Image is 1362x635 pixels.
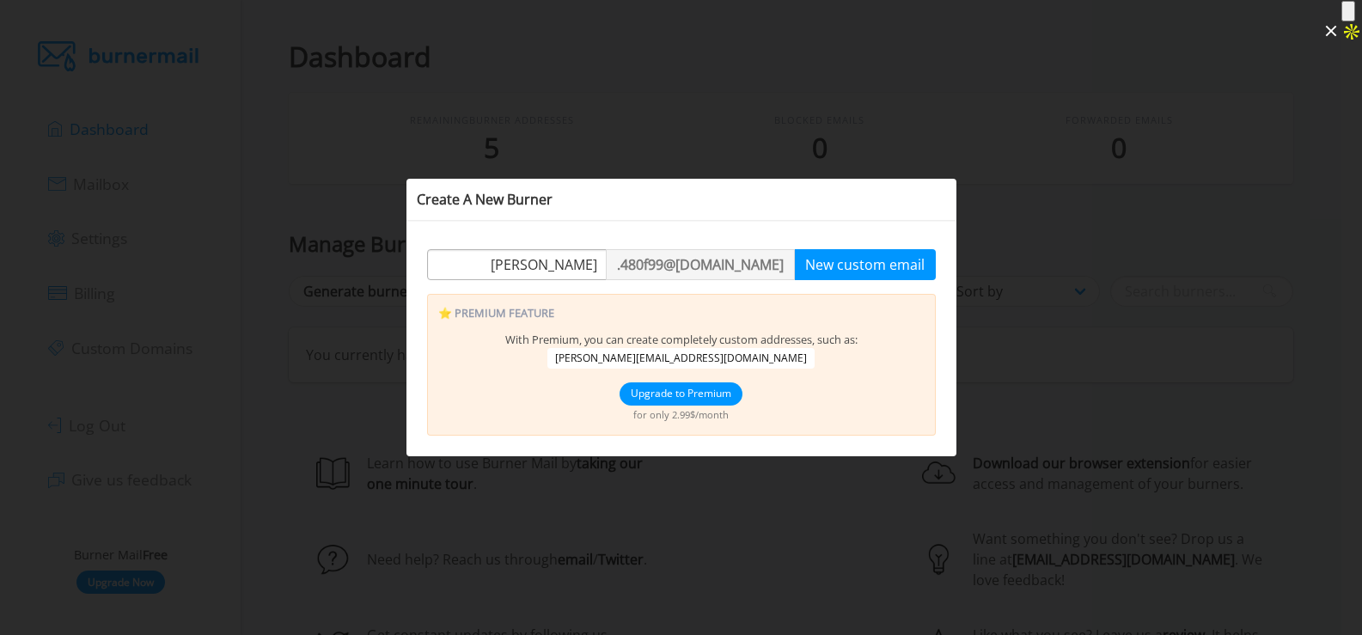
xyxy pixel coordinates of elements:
button: close [1317,17,1345,45]
span: With Premium, you can create completely custom addresses, such as: [505,332,858,347]
span: [PERSON_NAME][EMAIL_ADDRESS][DOMAIN_NAME] [547,348,815,369]
span: ⭐️ Premium Feature [438,305,925,321]
button: New custom email [794,249,936,280]
img: Apollo [1341,21,1362,42]
span: for only 2.99$/month [633,406,729,424]
button: Upgrade to Premium [620,382,742,406]
div: Create A New Burner [406,179,956,220]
